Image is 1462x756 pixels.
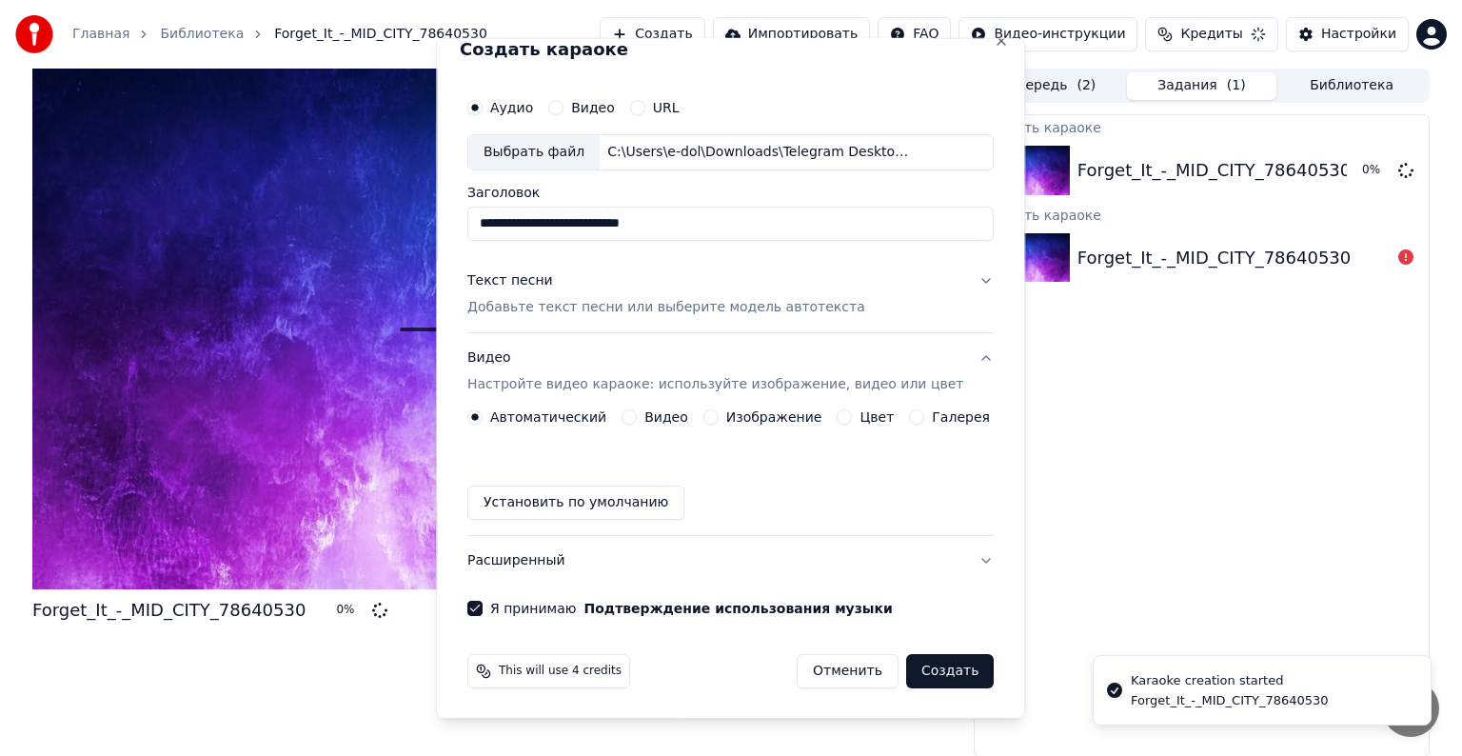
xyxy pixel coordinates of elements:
[467,536,994,586] button: Расширенный
[467,186,994,199] label: Заголовок
[906,654,994,688] button: Создать
[860,410,895,424] label: Цвет
[467,375,963,394] p: Настройте видео караоке: используйте изображение, видео или цвет
[467,348,963,394] div: Видео
[490,602,893,615] label: Я принимаю
[467,256,994,332] button: Текст песниДобавьте текст песни или выберите модель автотекста
[571,101,615,114] label: Видео
[600,143,923,162] div: C:\Users\e-dol\Downloads\Telegram Desktop\Forget_It_-_MID_CITY_78640530.mp3
[460,41,1001,58] h2: Создать караоке
[584,602,893,615] button: Я принимаю
[726,410,822,424] label: Изображение
[467,333,994,409] button: ВидеоНастройте видео караоке: используйте изображение, видео или цвет
[468,135,600,169] div: Выбрать файл
[499,664,622,679] span: This will use 4 credits
[933,410,991,424] label: Галерея
[490,410,606,424] label: Автоматический
[490,101,533,114] label: Аудио
[467,298,865,317] p: Добавьте текст песни или выберите модель автотекста
[797,654,899,688] button: Отменить
[653,101,680,114] label: URL
[467,486,684,520] button: Установить по умолчанию
[467,271,553,290] div: Текст песни
[644,410,688,424] label: Видео
[467,409,994,535] div: ВидеоНастройте видео караоке: используйте изображение, видео или цвет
